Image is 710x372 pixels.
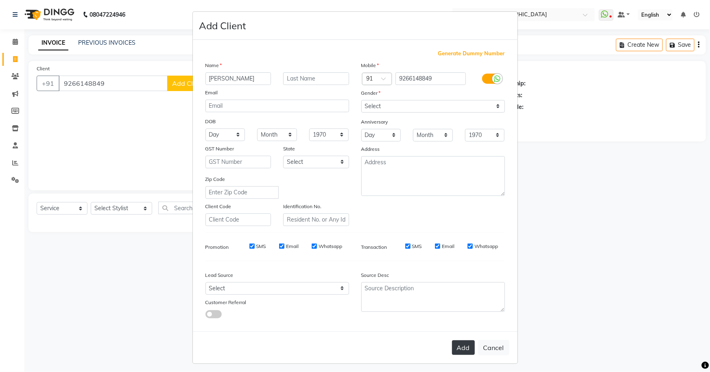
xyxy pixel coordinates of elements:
label: Lead Source [205,272,234,279]
label: SMS [412,243,422,250]
label: Promotion [205,244,229,251]
label: Customer Referral [205,299,247,306]
label: State [283,145,295,152]
button: Add [452,340,475,355]
input: Mobile [395,72,466,85]
label: Email [442,243,454,250]
label: Address [361,146,380,153]
label: Gender [361,89,381,97]
label: Client Code [205,203,232,210]
label: Whatsapp [319,243,342,250]
label: SMS [256,243,266,250]
label: GST Number [205,145,234,152]
label: Name [205,62,222,69]
label: Email [286,243,299,250]
label: Identification No. [283,203,321,210]
input: Enter Zip Code [205,186,279,199]
h4: Add Client [199,18,246,33]
input: First Name [205,72,271,85]
label: Source Desc [361,272,389,279]
input: Client Code [205,213,271,226]
label: Zip Code [205,176,225,183]
span: Generate Dummy Number [438,50,505,58]
label: DOB [205,118,216,125]
input: Email [205,100,349,112]
label: Transaction [361,244,387,251]
label: Anniversary [361,118,388,126]
input: GST Number [205,156,271,168]
button: Cancel [478,340,509,355]
input: Resident No. or Any Id [283,213,349,226]
label: Mobile [361,62,379,69]
input: Last Name [283,72,349,85]
label: Email [205,89,218,96]
label: Whatsapp [474,243,498,250]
